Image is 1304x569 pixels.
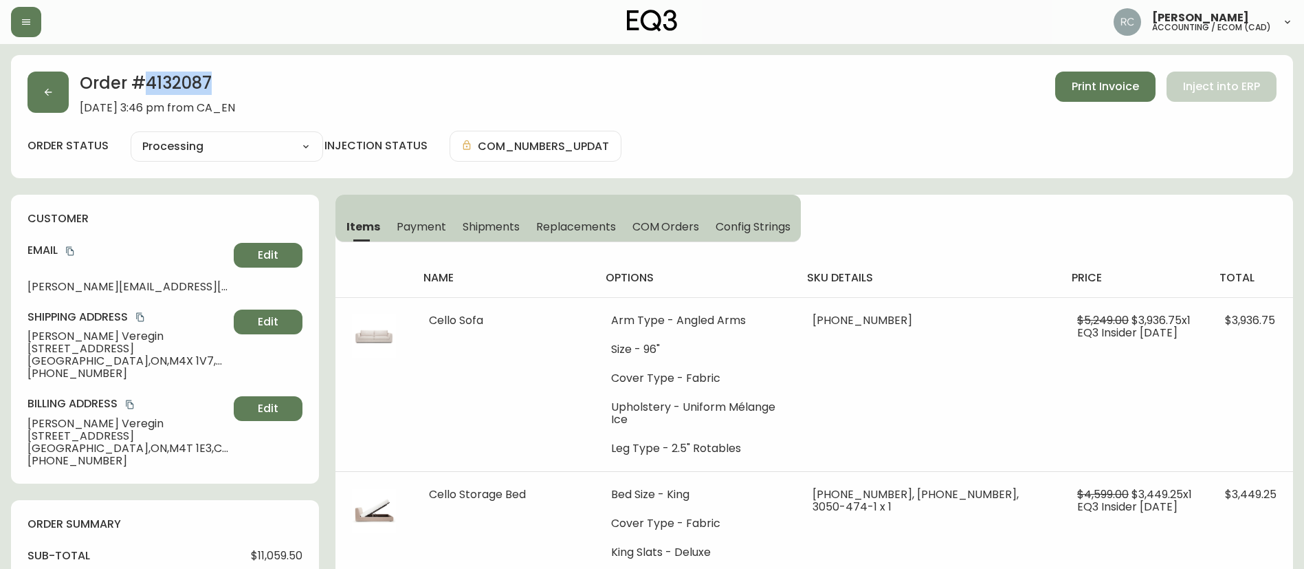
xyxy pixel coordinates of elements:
[1225,486,1277,502] span: $3,449.25
[27,418,228,430] span: [PERSON_NAME] Veregin
[27,211,302,226] h4: customer
[234,243,302,268] button: Edit
[234,310,302,334] button: Edit
[716,219,790,234] span: Config Strings
[397,219,446,234] span: Payment
[80,102,235,114] span: [DATE] 3:46 pm from CA_EN
[27,281,228,293] span: [PERSON_NAME][EMAIL_ADDRESS][DOMAIN_NAME]
[352,314,396,358] img: c5d2ca1b-892c-4fd1-9775-0a61c35ceee8.jpg
[133,310,147,324] button: copy
[611,343,780,356] li: Size - 96"
[1131,486,1192,502] span: $3,449.25 x 1
[1077,325,1178,341] span: EQ3 Insider [DATE]
[813,486,1019,515] span: [PHONE_NUMBER], [PHONE_NUMBER], 3050-474-1 x 1
[1114,8,1141,36] img: f4ba4e02bd060be8f1386e3ca455bd0e
[63,244,77,258] button: copy
[27,310,228,325] h4: Shipping Address
[611,517,780,530] li: Cover Type - Fabric
[807,270,1050,286] h4: sku details
[80,72,235,102] h2: Order # 4132087
[27,430,228,442] span: [STREET_ADDRESS]
[632,219,700,234] span: COM Orders
[123,398,137,411] button: copy
[611,546,780,559] li: King Slats - Deluxe
[258,314,278,330] span: Edit
[1072,270,1197,286] h4: price
[813,312,912,328] span: [PHONE_NUMBER]
[258,401,278,416] span: Edit
[27,138,109,153] label: order status
[627,10,678,32] img: logo
[27,517,302,532] h4: order summary
[1219,270,1282,286] h4: total
[1152,12,1249,23] span: [PERSON_NAME]
[234,396,302,421] button: Edit
[1055,72,1156,102] button: Print Invoice
[423,270,584,286] h4: name
[27,343,228,355] span: [STREET_ADDRESS]
[611,489,780,501] li: Bed Size - King
[606,270,785,286] h4: options
[429,486,526,502] span: Cello Storage Bed
[258,248,278,263] span: Edit
[27,455,228,467] span: [PHONE_NUMBER]
[27,355,228,367] span: [GEOGRAPHIC_DATA] , ON , M4X 1V7 , CA
[611,372,780,385] li: Cover Type - Fabric
[429,312,483,328] span: Cello Sofa
[463,219,520,234] span: Shipments
[27,243,228,258] h4: Email
[27,548,90,563] h4: sub-total
[352,489,396,533] img: 45241420-8630-4ac5-a831-cec8f4bef19eOptional[cello-queen-fabric-storage-bed].jpg
[27,330,228,343] span: [PERSON_NAME] Veregin
[536,219,615,234] span: Replacements
[27,367,228,380] span: [PHONE_NUMBER]
[1077,486,1129,502] span: $4,599.00
[611,314,780,327] li: Arm Type - Angled Arms
[1077,312,1129,328] span: $5,249.00
[1072,79,1139,94] span: Print Invoice
[27,396,228,411] h4: Billing Address
[346,219,380,234] span: Items
[611,401,780,426] li: Upholstery - Uniform Mélange Ice
[1131,312,1191,328] span: $3,936.75 x 1
[27,442,228,455] span: [GEOGRAPHIC_DATA] , ON , M4T 1E3 , CA
[1077,499,1178,515] span: EQ3 Insider [DATE]
[251,550,302,562] span: $11,059.50
[1152,23,1271,32] h5: accounting / ecom (cad)
[1225,312,1275,328] span: $3,936.75
[611,442,780,455] li: Leg Type - 2.5" Rotables
[324,138,428,153] h4: injection status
